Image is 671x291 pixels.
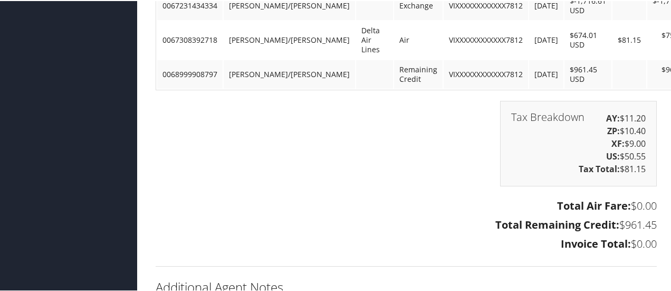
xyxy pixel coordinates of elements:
[607,124,620,136] strong: ZP:
[606,111,620,123] strong: AY:
[611,137,625,148] strong: XF:
[356,20,393,58] td: Delta Air Lines
[500,100,657,185] div: $11.20 $10.40 $9.00 $50.55 $81.15
[495,217,619,231] strong: Total Remaining Credit:
[606,149,620,161] strong: US:
[564,59,611,88] td: $961.45 USD
[394,59,443,88] td: Remaining Credit
[157,59,223,88] td: 0068999908797
[579,162,620,174] strong: Tax Total:
[444,59,528,88] td: VIXXXXXXXXXXXX7812
[529,59,563,88] td: [DATE]
[511,111,584,121] h3: Tax Breakdown
[444,20,528,58] td: VIXXXXXXXXXXXX7812
[224,20,355,58] td: [PERSON_NAME]/[PERSON_NAME]
[224,59,355,88] td: [PERSON_NAME]/[PERSON_NAME]
[557,198,631,212] strong: Total Air Fare:
[156,198,657,212] h3: $0.00
[529,20,563,58] td: [DATE]
[156,236,657,250] h3: $0.00
[157,20,223,58] td: 0067308392718
[561,236,631,250] strong: Invoice Total:
[612,20,646,58] td: $81.15
[394,20,443,58] td: Air
[564,20,611,58] td: $674.01 USD
[156,217,657,231] h3: $961.45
